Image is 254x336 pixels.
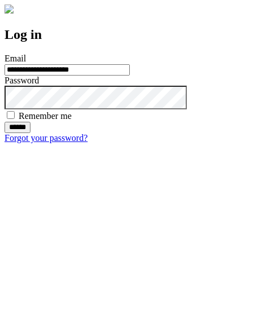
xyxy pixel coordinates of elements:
[5,54,26,63] label: Email
[5,76,39,85] label: Password
[5,133,87,143] a: Forgot your password?
[5,27,249,42] h2: Log in
[5,5,14,14] img: logo-4e3dc11c47720685a147b03b5a06dd966a58ff35d612b21f08c02c0306f2b779.png
[19,111,72,121] label: Remember me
